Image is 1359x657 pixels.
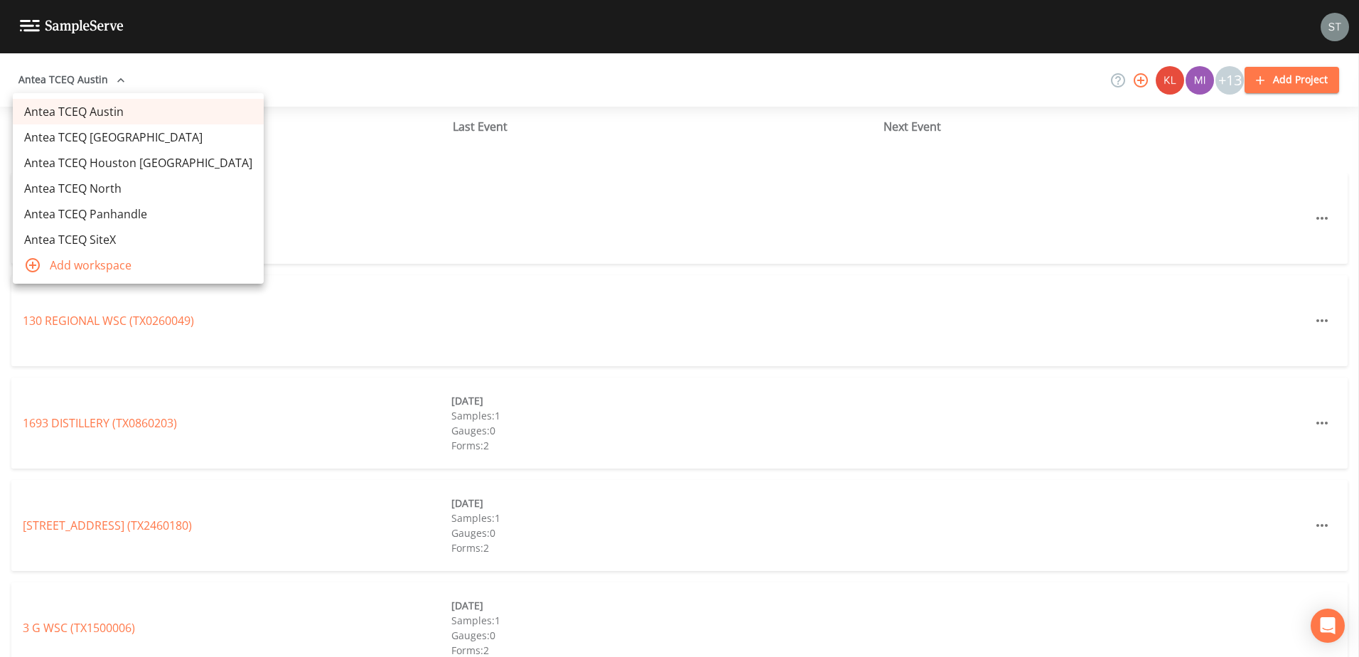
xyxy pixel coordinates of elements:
[13,201,264,227] a: Antea TCEQ Panhandle
[13,227,264,252] a: Antea TCEQ SiteX
[13,150,264,176] a: Antea TCEQ Houston [GEOGRAPHIC_DATA]
[13,99,264,124] a: Antea TCEQ Austin
[1311,609,1345,643] div: Open Intercom Messenger
[13,124,264,150] a: Antea TCEQ [GEOGRAPHIC_DATA]
[50,257,252,274] span: Add workspace
[13,176,264,201] a: Antea TCEQ North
